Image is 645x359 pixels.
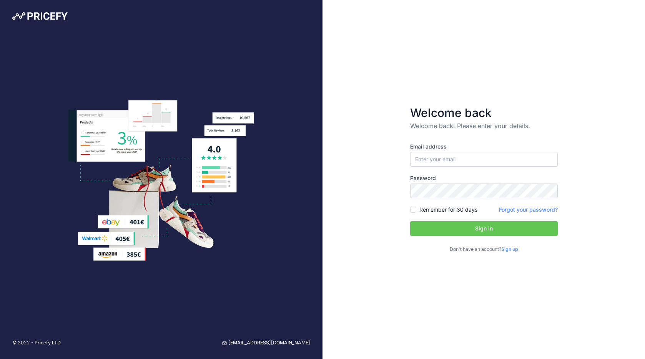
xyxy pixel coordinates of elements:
[410,121,558,130] p: Welcome back! Please enter your details.
[410,174,558,182] label: Password
[410,106,558,120] h3: Welcome back
[222,339,310,347] a: [EMAIL_ADDRESS][DOMAIN_NAME]
[410,152,558,167] input: Enter your email
[419,206,477,214] label: Remember for 30 days
[12,339,61,347] p: © 2022 - Pricefy LTD
[410,221,558,236] button: Sign in
[410,246,558,253] p: Don't have an account?
[499,206,558,213] a: Forgot your password?
[12,12,68,20] img: Pricefy
[501,246,518,252] a: Sign up
[410,143,558,150] label: Email address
